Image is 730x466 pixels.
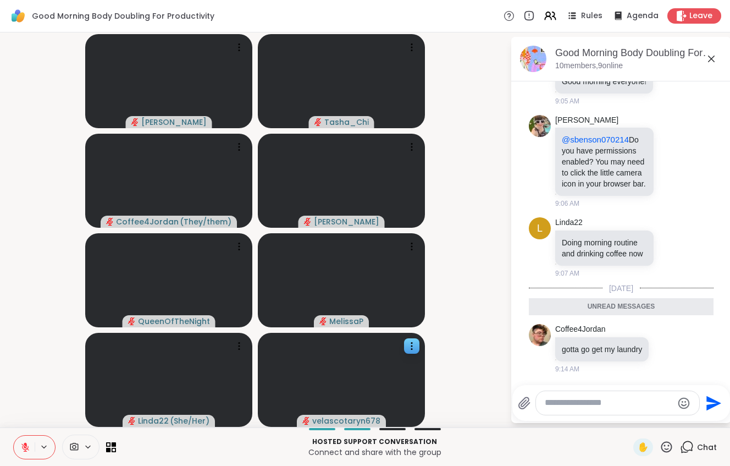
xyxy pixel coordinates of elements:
[520,46,546,72] img: Good Morning Body Doubling For Productivity, Oct 14
[128,417,136,425] span: audio-muted
[555,46,722,60] div: Good Morning Body Doubling For Productivity, [DATE]
[555,324,606,335] a: Coffee4Jordan
[555,61,623,72] p: 10 members, 9 online
[319,317,327,325] span: audio-muted
[562,134,647,189] p: Do you have permissions enabled? You may need to click the little camera icon in your browser bar.
[329,316,363,327] span: MelissaP
[555,364,579,374] span: 9:14 AM
[128,317,136,325] span: audio-muted
[697,442,717,453] span: Chat
[529,298,714,316] div: Unread messages
[180,216,231,227] span: ( They/them )
[555,115,618,126] a: [PERSON_NAME]
[689,10,712,21] span: Leave
[314,216,379,227] span: [PERSON_NAME]
[638,441,649,454] span: ✋
[312,415,380,426] span: velascotaryn678
[545,397,673,409] textarea: Type your message
[106,218,114,226] span: audio-muted
[700,391,725,415] button: Send
[141,117,207,128] span: [PERSON_NAME]
[555,199,579,209] span: 9:06 AM
[581,10,602,21] span: Rules
[562,237,647,259] p: Doing morning routine and drinking coffee now
[170,415,209,426] span: ( She/Her )
[302,417,310,425] span: audio-muted
[602,283,640,294] span: [DATE]
[324,117,369,128] span: Tasha_Chi
[627,10,659,21] span: Agenda
[138,415,169,426] span: Linda22
[9,7,27,25] img: ShareWell Logomark
[537,221,543,236] span: L
[555,96,579,106] span: 9:05 AM
[562,344,642,355] p: gotta go get my laundry
[529,115,551,137] img: https://sharewell-space-live.sfo3.digitaloceanspaces.com/user-generated/3bf5b473-6236-4210-9da2-3...
[131,118,139,126] span: audio-muted
[562,135,629,144] span: @sbenson070214
[123,447,627,458] p: Connect and share with the group
[123,437,627,447] p: Hosted support conversation
[32,10,214,21] span: Good Morning Body Doubling For Productivity
[555,268,579,278] span: 9:07 AM
[562,76,646,87] p: Good morning everyone!
[304,218,312,226] span: audio-muted
[555,217,583,228] a: Linda22
[529,324,551,346] img: https://sharewell-space-live.sfo3.digitaloceanspaces.com/user-generated/134d9bb1-a290-4167-8a01-5...
[314,118,322,126] span: audio-muted
[138,316,210,327] span: QueenOfTheNight
[116,216,179,227] span: Coffee4Jordan
[677,397,690,410] button: Emoji picker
